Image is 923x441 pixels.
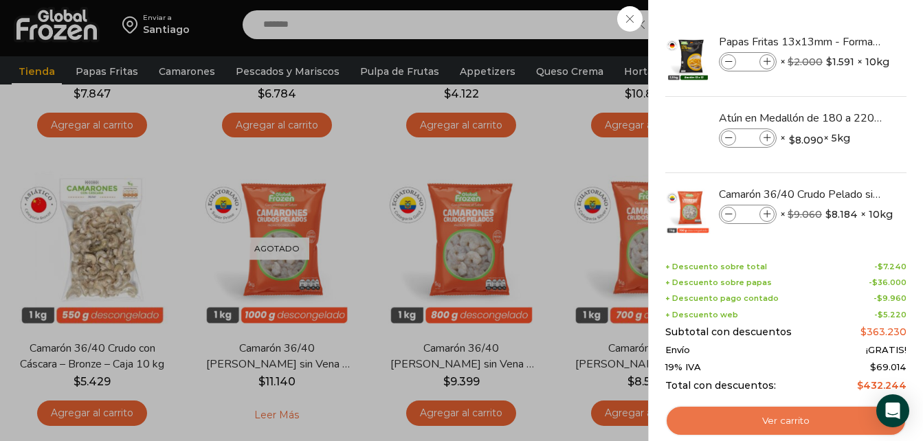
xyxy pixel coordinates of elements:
[878,310,907,319] bdi: 5.220
[665,278,772,287] span: + Descuento sobre papas
[788,208,794,220] span: $
[780,52,889,71] span: × × 10kg
[872,278,878,287] span: $
[719,34,882,49] a: Papas Fritas 13x13mm - Formato 2,5 kg - Caja 10 kg
[870,361,876,372] span: $
[878,262,907,271] bdi: 7.240
[857,379,863,392] span: $
[860,326,907,338] bdi: 363.230
[737,131,758,146] input: Product quantity
[737,54,758,69] input: Product quantity
[665,380,776,392] span: Total con descuentos:
[825,207,832,221] span: $
[874,310,907,319] span: -
[874,294,907,303] span: -
[866,345,907,356] span: ¡GRATIS!
[789,133,795,147] span: $
[860,326,867,338] span: $
[826,55,854,69] bdi: 1.591
[825,207,858,221] bdi: 8.184
[665,326,792,338] span: Subtotal con descuentos
[878,310,883,319] span: $
[665,405,907,437] a: Ver carrito
[877,293,882,303] span: $
[788,56,794,68] span: $
[719,111,882,126] a: Atún en Medallón de 180 a 220 g- Caja 5 kg
[780,205,893,224] span: × × 10kg
[877,293,907,303] bdi: 9.960
[665,310,738,319] span: + Descuento web
[872,278,907,287] bdi: 36.000
[665,362,701,373] span: 19% IVA
[788,56,823,68] bdi: 2.000
[665,294,779,303] span: + Descuento pago contado
[857,379,907,392] bdi: 432.244
[876,394,909,427] div: Open Intercom Messenger
[869,278,907,287] span: -
[826,55,832,69] span: $
[665,262,767,271] span: + Descuento sobre total
[788,208,822,220] bdi: 9.060
[719,187,882,202] a: Camarón 36/40 Crudo Pelado sin Vena - Silver - Caja 10 kg
[789,133,823,147] bdi: 8.090
[870,361,907,372] span: 69.014
[737,207,758,222] input: Product quantity
[878,262,883,271] span: $
[780,128,850,148] span: × × 5kg
[665,345,690,356] span: Envío
[874,262,907,271] span: -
